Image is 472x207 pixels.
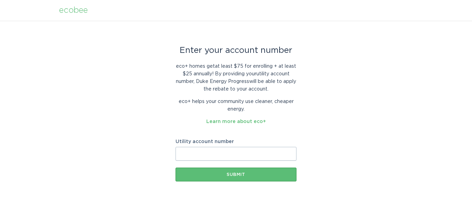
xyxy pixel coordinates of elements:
div: Enter your account number [176,47,296,54]
a: Learn more about eco+ [206,119,266,124]
div: Submit [179,172,293,177]
p: eco+ helps your community use cleaner, cheaper energy. [176,98,296,113]
div: ecobee [59,7,88,14]
button: Submit [176,168,296,181]
label: Utility account number [176,139,296,144]
p: eco+ homes get at least $75 for enrolling + at least $25 annually ! By providing your utility acc... [176,63,296,93]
